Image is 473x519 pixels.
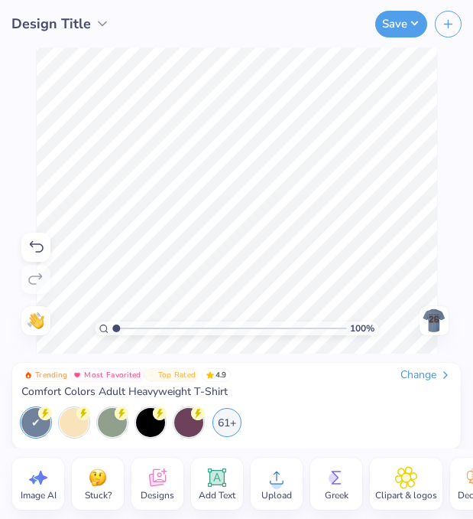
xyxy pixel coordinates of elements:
[85,489,112,501] span: Stuck?
[202,368,231,382] span: 4.9
[400,368,452,382] div: Change
[375,11,427,38] button: Save
[73,371,81,379] img: Most Favorited sort
[35,371,67,379] span: Trending
[325,489,348,501] span: Greek
[141,489,174,501] span: Designs
[261,489,292,501] span: Upload
[212,408,241,437] div: 61+
[86,466,109,489] img: Stuck?
[21,385,228,399] span: Comfort Colors Adult Heavyweight T-Shirt
[350,322,374,335] span: 100 %
[11,14,91,34] span: Design Title
[24,371,32,379] img: Trending sort
[158,371,196,379] span: Top Rated
[84,371,141,379] span: Most Favorited
[422,308,446,333] img: Back
[70,368,144,382] button: Badge Button
[21,489,57,501] span: Image AI
[375,489,437,501] span: Clipart & logos
[147,371,155,379] img: Top Rated sort
[199,489,235,501] span: Add Text
[21,368,70,382] button: Badge Button
[144,368,199,382] button: Badge Button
